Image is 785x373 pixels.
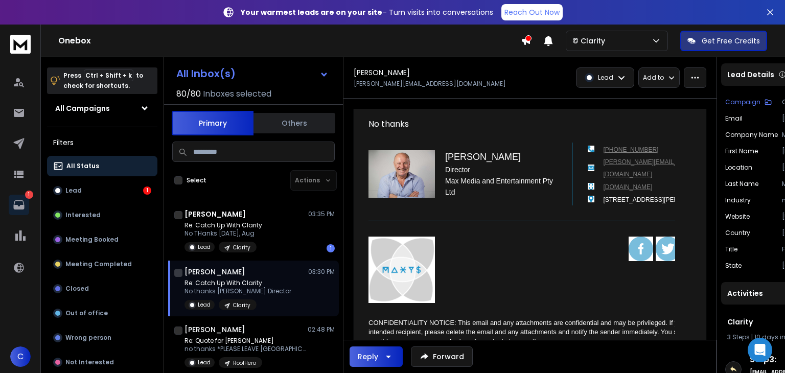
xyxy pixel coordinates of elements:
label: Select [187,176,206,184]
div: Open Intercom Messenger [748,338,772,362]
h1: [PERSON_NAME] [184,324,245,335]
p: Add to [643,74,664,82]
p: Re: Catch Up With Clarity [184,221,262,229]
button: Lead1 [47,180,157,201]
p: Press to check for shortcuts. [63,71,143,91]
button: All Inbox(s) [168,63,337,84]
h1: [PERSON_NAME] [354,67,410,78]
p: Closed [65,285,89,293]
button: Not Interested [47,352,157,372]
div: No thanks [368,118,667,130]
p: © Clarity [572,36,609,46]
button: C [10,346,31,367]
p: – Turn visits into conversations [241,7,493,17]
p: location [725,164,752,172]
img: link-icon-2x.png [588,183,594,190]
p: Meeting Booked [65,236,119,244]
p: Campaign [725,98,760,106]
p: RoofHero [233,359,256,367]
button: Wrong person [47,328,157,348]
p: All Status [66,162,99,170]
p: Meeting Completed [65,260,132,268]
button: Reply [350,346,403,367]
p: Clarity [233,301,250,309]
img: twitter [656,237,680,261]
p: 02:48 PM [308,325,335,334]
a: [DOMAIN_NAME] [603,183,652,191]
img: facebook [629,237,653,261]
button: All Status [47,156,157,176]
p: Re: Quote for [PERSON_NAME] [184,337,307,345]
img: maxmedialogo-e1638992767942.png [368,237,435,303]
p: 1 [25,191,33,199]
img: IMG_0007-e1586316034756-1024x728.jpg [368,150,435,197]
p: Re: Catch Up With Clarity [184,279,291,287]
p: Clarity [233,244,250,251]
h1: All Campaigns [55,103,110,113]
strong: Your warmest leads are on your site [241,7,382,17]
p: Out of office [65,309,108,317]
p: Lead Details [727,69,774,80]
p: Director [445,164,557,175]
p: Lead [65,186,82,195]
p: First Name [725,147,758,155]
p: [PERSON_NAME][EMAIL_ADDRESS][DOMAIN_NAME] [354,80,506,88]
span: 80 / 80 [176,88,201,100]
button: Primary [172,111,253,135]
p: Country [725,229,750,237]
button: Get Free Credits [680,31,767,51]
button: Meeting Completed [47,254,157,274]
img: address-icon-2x.png [588,196,594,202]
p: Lead [198,359,211,366]
a: Reach Out Now [501,4,563,20]
h3: Filters [47,135,157,150]
a: [PERSON_NAME][EMAIL_ADDRESS][DOMAIN_NAME] [603,158,708,178]
h1: [PERSON_NAME] [184,209,246,219]
img: phone-icon-2x.png [588,146,594,152]
p: Email [725,114,743,123]
p: 03:35 PM [308,210,335,218]
p: Interested [65,211,101,219]
h1: Onebox [58,35,521,47]
p: Last Name [725,180,758,188]
button: Out of office [47,303,157,323]
div: Reply [358,352,378,362]
span: 3 Steps [727,333,750,341]
h1: [PERSON_NAME] [184,267,245,277]
p: industry [725,196,751,204]
p: Wrong person [65,334,111,342]
p: No thanks [PERSON_NAME] Director [184,287,291,295]
button: Meeting Booked [47,229,157,250]
button: Forward [411,346,473,367]
span: CONFIDENTIALITY NOTICE: This email and any attachments are confidential and may be privileged. If... [368,319,730,345]
p: no thanks *PLEASE LEAVE [GEOGRAPHIC_DATA] [184,345,307,353]
p: Max Media and Entertainment Pty Ltd [445,175,557,198]
button: Campaign [725,98,772,106]
p: title [725,245,737,253]
button: Others [253,112,335,134]
p: Reach Out Now [504,7,560,17]
p: website [725,213,750,221]
h3: Inboxes selected [203,88,271,100]
a: [PHONE_NUMBER] [603,146,658,153]
img: logo [10,35,31,54]
img: email-icon-2x.png [588,165,594,171]
a: 1 [9,195,29,215]
p: 03:30 PM [308,268,335,276]
p: Get Free Credits [702,36,760,46]
p: No THanks [DATE], Aug [184,229,262,238]
button: Closed [47,278,157,299]
p: Not Interested [65,358,114,366]
h1: All Inbox(s) [176,68,236,79]
div: 1 [327,244,335,252]
span: [STREET_ADDRESS][PERSON_NAME] [603,196,714,203]
p: Company Name [725,131,778,139]
h3: [PERSON_NAME] [445,150,557,164]
p: Lead [198,243,211,251]
button: All Campaigns [47,98,157,119]
span: Ctrl + Shift + k [84,69,133,81]
div: 1 [143,186,151,195]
